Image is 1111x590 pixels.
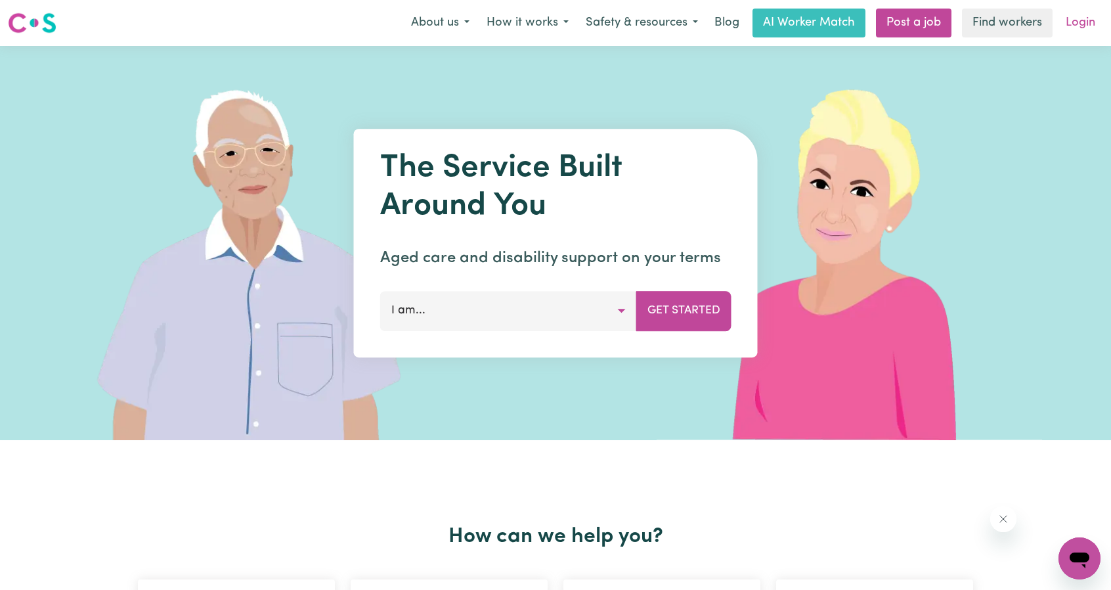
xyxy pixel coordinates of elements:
a: Find workers [962,9,1053,37]
a: AI Worker Match [752,9,865,37]
button: About us [403,9,478,37]
button: How it works [478,9,577,37]
a: Careseekers logo [8,8,56,38]
span: Need any help? [8,9,79,20]
button: I am... [380,291,637,330]
iframe: Button to launch messaging window [1058,537,1100,579]
p: Aged care and disability support on your terms [380,246,731,270]
h2: How can we help you? [130,524,981,549]
a: Login [1058,9,1103,37]
button: Safety & resources [577,9,707,37]
a: Blog [707,9,747,37]
img: Careseekers logo [8,11,56,35]
a: Post a job [876,9,951,37]
h1: The Service Built Around You [380,150,731,225]
button: Get Started [636,291,731,330]
iframe: Close message [990,506,1016,532]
